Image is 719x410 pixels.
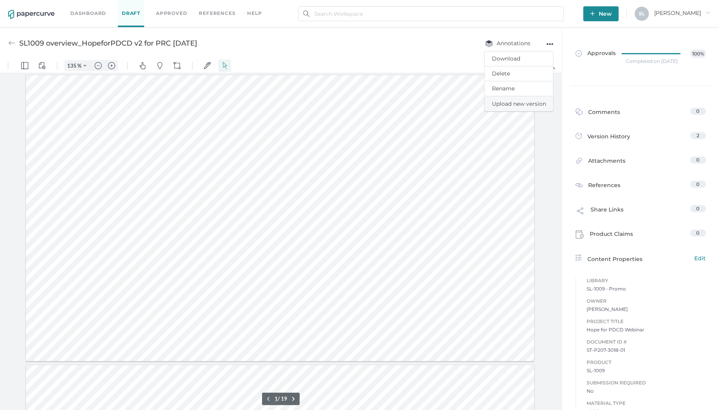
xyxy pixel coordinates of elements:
[576,50,582,57] img: approved-grey.341b8de9.svg
[477,36,539,51] button: Annotations
[298,6,564,21] input: Search Workspace
[156,4,163,11] img: default-pin.svg
[18,1,31,13] button: Panel
[576,108,583,118] img: comment-icon.4fbda5a2.svg
[79,2,91,13] button: Zoom Controls
[576,108,706,120] a: Comments0
[583,6,619,21] button: New
[70,9,106,18] a: Dashboard
[221,4,228,11] img: default-select.svg
[697,206,700,211] span: 0
[204,4,211,11] img: default-sign.svg
[8,10,55,19] img: papercurve-logo-colour.7244d18c.svg
[690,50,706,58] span: 100%
[485,66,553,81] button: Delete
[697,132,699,138] span: 2
[547,39,554,50] div: ●●●
[655,9,711,17] span: [PERSON_NAME]
[492,96,546,111] span: Upload new version
[576,181,621,191] div: References
[201,1,214,13] button: Signatures
[275,337,287,344] form: / 19
[697,108,700,114] span: 0
[19,36,197,51] div: SL1009 overview_HopeforPDCD v2 for PRC [DATE]
[587,379,706,387] span: Submission Required
[576,205,706,220] a: Share Links0
[576,230,706,241] a: Product Claims0
[95,4,102,11] img: default-minus.svg
[576,156,706,169] a: Attachments0
[303,11,310,17] img: search.bf03fe8b.svg
[587,285,706,293] span: SL-1009 - Promo
[587,399,706,408] span: Material Type
[576,205,624,220] div: Share Links
[697,181,700,187] span: 0
[65,4,77,11] input: Set zoom
[548,4,555,11] img: default-magnifying-glass.svg
[139,4,146,11] img: default-pan.svg
[289,336,298,345] button: Next page
[248,9,262,18] div: help
[576,230,633,241] div: Product Claims
[21,4,28,11] img: default-leftsidepanel.svg
[218,1,231,13] button: Select
[83,6,86,9] img: chevron.svg
[36,1,48,13] button: View Controls
[545,1,558,13] button: Search
[639,11,645,17] span: S L
[587,387,706,395] span: No
[492,81,546,96] span: Rename
[77,4,81,10] span: %
[576,182,583,189] img: reference-icon.cd0ee6a9.svg
[492,66,546,81] span: Delete
[156,9,187,18] a: Approved
[264,336,273,345] button: Previous page
[576,132,706,143] a: Version History2
[576,133,582,141] img: versions-icon.ee5af6b0.svg
[171,1,183,13] button: Shapes
[576,254,706,263] a: Content PropertiesEdit
[587,276,706,285] span: Library
[576,230,584,239] img: claims-icon.71597b81.svg
[576,255,582,261] img: content-properties-icon.34d20aed.svg
[571,42,711,72] a: Approvals100%
[576,157,583,166] img: attachments-icon.0dd0e375.svg
[485,40,493,47] img: annotation-layers.cc6d0e6b.svg
[108,4,115,11] img: default-plus.svg
[591,11,595,16] img: plus-white.e19ec114.svg
[587,367,706,375] span: SL-1009
[485,81,553,96] button: Rename
[587,326,706,334] span: Hope for PDCD Webinar
[8,40,15,47] img: back-arrow-grey.72011ae3.svg
[587,305,706,313] span: [PERSON_NAME]
[697,157,700,163] span: 0
[105,2,118,13] button: Zoom in
[199,9,236,18] a: References
[587,338,706,346] span: Document ID #
[705,10,711,15] i: arrow_right
[576,181,706,191] a: References0
[695,254,706,263] span: Edit
[485,96,553,111] button: Upload new version
[275,337,278,344] input: Set page
[485,40,531,47] span: Annotations
[136,1,149,13] button: Pan
[576,206,585,218] img: share-link-icon.af96a55c.svg
[591,6,612,21] span: New
[576,50,616,58] span: Approvals
[154,1,166,13] button: Pins
[576,156,626,169] div: Attachments
[587,317,706,326] span: Project Title
[576,108,620,120] div: Comments
[92,2,105,13] button: Zoom out
[587,358,706,367] span: Product
[576,254,706,263] div: Content Properties
[697,230,700,236] span: 0
[492,51,546,66] span: Download
[485,51,553,66] button: Download
[587,346,706,354] span: ST-P207-3018-01
[174,4,181,11] img: shapes-icon.svg
[576,132,631,143] div: Version History
[39,4,46,11] img: default-viewcontrols.svg
[587,297,706,305] span: Owner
